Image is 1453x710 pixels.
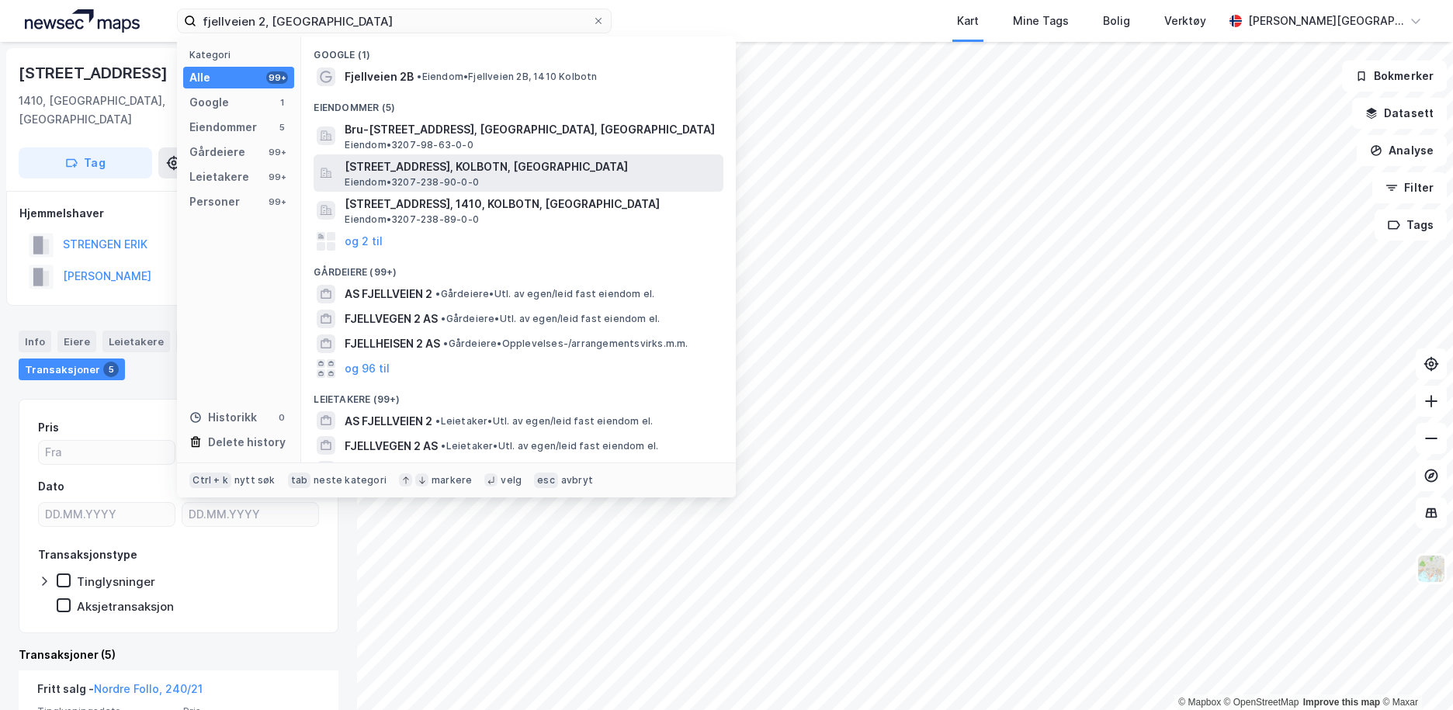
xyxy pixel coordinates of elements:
div: Alle [189,68,210,87]
div: Info [19,331,51,352]
div: tab [288,473,311,488]
span: Gårdeiere • Opplevelses-/arrangementsvirks.m.m. [443,338,688,350]
div: Hjemmelshaver [19,204,338,223]
div: Historikk [189,408,257,427]
span: FJELLHEISEN 2 AS [345,334,440,353]
a: Improve this map [1303,697,1380,708]
span: AS FJELLVEIEN 2 [345,285,432,303]
div: 99+ [266,71,288,84]
div: Google (1) [301,36,736,64]
span: • [441,313,446,324]
button: og 96 til [345,359,390,378]
div: esc [534,473,558,488]
div: 5 [103,362,119,377]
div: Leietakere [102,331,170,352]
div: avbryt [561,474,593,487]
input: Fra [39,441,175,464]
div: Transaksjoner (5) [19,646,338,664]
div: Eiendommer (5) [301,89,736,117]
div: Dato [38,477,64,496]
div: nytt søk [234,474,276,487]
div: [PERSON_NAME][GEOGRAPHIC_DATA] [1248,12,1403,30]
input: Søk på adresse, matrikkel, gårdeiere, leietakere eller personer [196,9,592,33]
button: Analyse [1357,135,1447,166]
a: Nordre Follo, 240/21 [94,682,203,695]
div: Eiendommer [189,118,257,137]
span: [GEOGRAPHIC_DATA] [345,462,459,480]
div: 99+ [266,146,288,158]
div: Verktøy [1164,12,1206,30]
div: Eiere [57,331,96,352]
div: Leietakere [189,168,249,186]
div: Kart [957,12,979,30]
div: neste kategori [314,474,387,487]
div: Pris [38,418,59,437]
span: FJELLVEGEN 2 AS [345,437,438,455]
div: Tinglysninger [77,574,155,589]
span: • [417,71,421,82]
input: DD.MM.YYYY [39,503,175,526]
div: 99+ [266,196,288,208]
div: Personer [189,192,240,211]
div: Gårdeiere (99+) [301,254,736,282]
img: logo.a4113a55bc3d86da70a041830d287a7e.svg [25,9,140,33]
div: Mine Tags [1013,12,1069,30]
a: Mapbox [1178,697,1221,708]
div: Transaksjoner [19,358,125,380]
span: Leietaker • Utl. av egen/leid fast eiendom el. [435,415,653,428]
button: Filter [1372,172,1447,203]
input: DD.MM.YYYY [182,503,318,526]
div: Google [189,93,229,112]
a: OpenStreetMap [1224,697,1299,708]
div: 99+ [266,171,288,183]
span: • [441,440,446,452]
span: Gårdeiere • Utl. av egen/leid fast eiendom el. [435,288,654,300]
span: • [435,415,440,427]
div: Aksjetransaksjon [77,599,174,614]
div: Transaksjonstype [38,545,137,564]
div: markere [432,474,472,487]
div: Delete history [208,433,286,452]
button: Tags [1375,210,1447,241]
div: velg [501,474,522,487]
span: FJELLVEGEN 2 AS [345,310,438,328]
iframe: Chat Widget [1375,636,1453,710]
div: Fritt salg - [37,680,203,705]
div: [STREET_ADDRESS] [19,61,171,85]
div: Bolig [1103,12,1130,30]
div: Leietakere (99+) [301,381,736,409]
span: Gårdeiere • Utl. av egen/leid fast eiendom el. [441,313,660,325]
span: Bru-[STREET_ADDRESS], [GEOGRAPHIC_DATA], [GEOGRAPHIC_DATA] [345,120,717,139]
span: Fjellveien 2B [345,68,414,86]
span: Eiendom • 3207-98-63-0-0 [345,139,473,151]
span: AS FJELLVEIEN 2 [345,412,432,431]
span: • [443,338,448,349]
img: Z [1417,554,1446,584]
div: 1410, [GEOGRAPHIC_DATA], [GEOGRAPHIC_DATA] [19,92,244,129]
span: • [435,288,440,300]
button: Tag [19,147,152,178]
div: Kategori [189,49,294,61]
button: Bokmerker [1342,61,1447,92]
div: 0 [276,411,288,424]
button: og 2 til [345,232,383,251]
span: [STREET_ADDRESS], KOLBOTN, [GEOGRAPHIC_DATA] [345,158,717,176]
div: Datasett [176,331,234,352]
div: 5 [276,121,288,133]
span: Eiendom • 3207-238-89-0-0 [345,213,479,226]
span: Eiendom • 3207-238-90-0-0 [345,176,479,189]
div: Gårdeiere [189,143,245,161]
button: Datasett [1352,98,1447,129]
span: Leietaker • Utl. av egen/leid fast eiendom el. [441,440,658,452]
div: Ctrl + k [189,473,231,488]
span: [STREET_ADDRESS], 1410, KOLBOTN, [GEOGRAPHIC_DATA] [345,195,717,213]
span: Eiendom • Fjellveien 2B, 1410 Kolbotn [417,71,597,83]
div: 1 [276,96,288,109]
div: Kontrollprogram for chat [1375,636,1453,710]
